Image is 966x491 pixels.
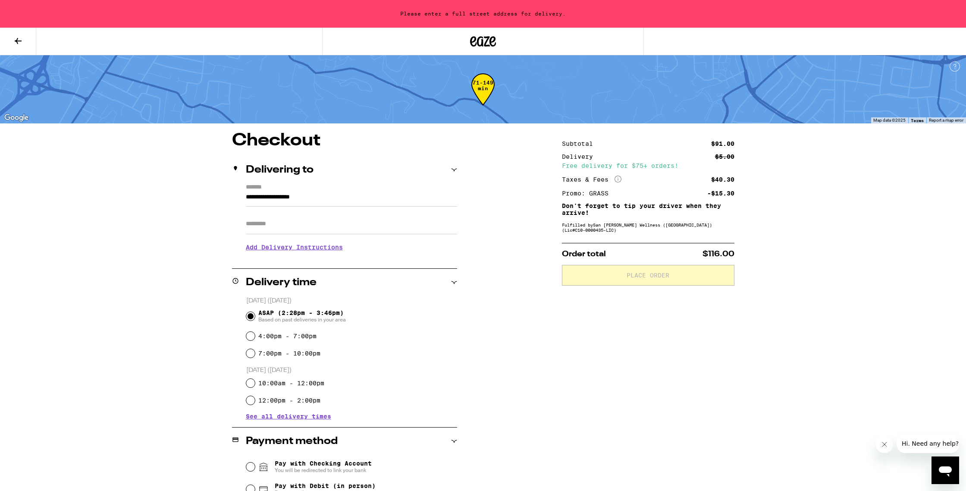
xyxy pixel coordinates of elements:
[2,112,31,123] img: Google
[258,350,320,357] label: 7:00pm - 10:00pm
[562,202,734,216] p: Don't forget to tip your driver when they arrive!
[246,277,317,288] h2: Delivery time
[258,309,346,323] span: ASAP (2:28pm - 3:46pm)
[873,118,906,123] span: Map data ©2025
[246,297,457,305] p: [DATE] ([DATE])
[562,154,599,160] div: Delivery
[275,467,372,474] span: You will be redirected to link your bank
[258,397,320,404] label: 12:00pm - 2:00pm
[929,118,963,123] a: Report a map error
[471,80,495,112] div: 71-149 min
[562,190,615,196] div: Promo: GRASS
[562,222,734,233] div: Fulfilled by San [PERSON_NAME] Wellness ([GEOGRAPHIC_DATA]) (Lic# C10-0000435-LIC )
[258,333,317,340] label: 4:00pm - 7:00pm
[258,316,346,323] span: Based on past deliveries in your area
[876,436,893,453] iframe: Close message
[562,265,734,286] button: Place Order
[246,257,457,264] p: We'll contact you at [PHONE_NUMBER] when we arrive
[275,482,376,489] span: Pay with Debit (in person)
[562,141,599,147] div: Subtotal
[562,250,606,258] span: Order total
[911,118,924,123] a: Terms
[246,413,331,419] button: See all delivery times
[897,434,959,453] iframe: Message from company
[2,112,31,123] a: Open this area in Google Maps (opens a new window)
[711,176,734,183] div: $40.30
[931,456,959,484] iframe: Button to launch messaging window
[246,436,338,447] h2: Payment method
[275,460,372,474] span: Pay with Checking Account
[715,154,734,160] div: $5.00
[232,132,457,149] h1: Checkout
[246,237,457,257] h3: Add Delivery Instructions
[707,190,734,196] div: -$15.30
[711,141,734,147] div: $91.00
[258,380,324,387] label: 10:00am - 12:00pm
[703,250,734,258] span: $116.00
[627,272,669,278] span: Place Order
[562,176,621,183] div: Taxes & Fees
[562,163,734,169] div: Free delivery for $75+ orders!
[246,165,314,175] h2: Delivering to
[246,366,457,375] p: [DATE] ([DATE])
